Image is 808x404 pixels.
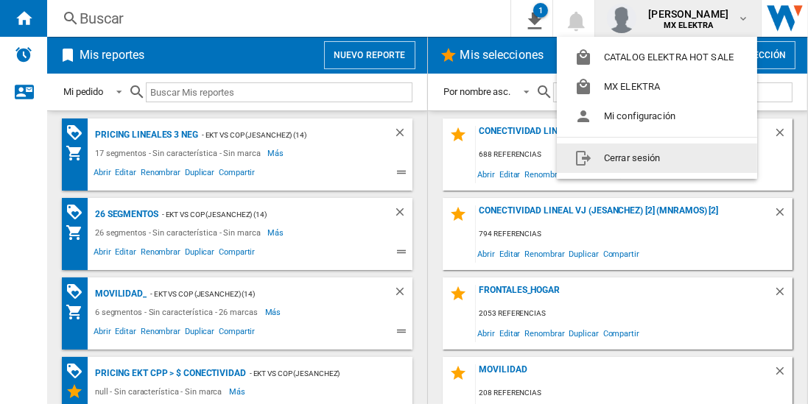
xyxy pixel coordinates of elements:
button: Cerrar sesión [557,143,757,173]
button: MX ELEKTRA [557,72,757,102]
button: CATALOG ELEKTRA HOT SALE [557,43,757,72]
button: Mi configuración [557,102,757,131]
